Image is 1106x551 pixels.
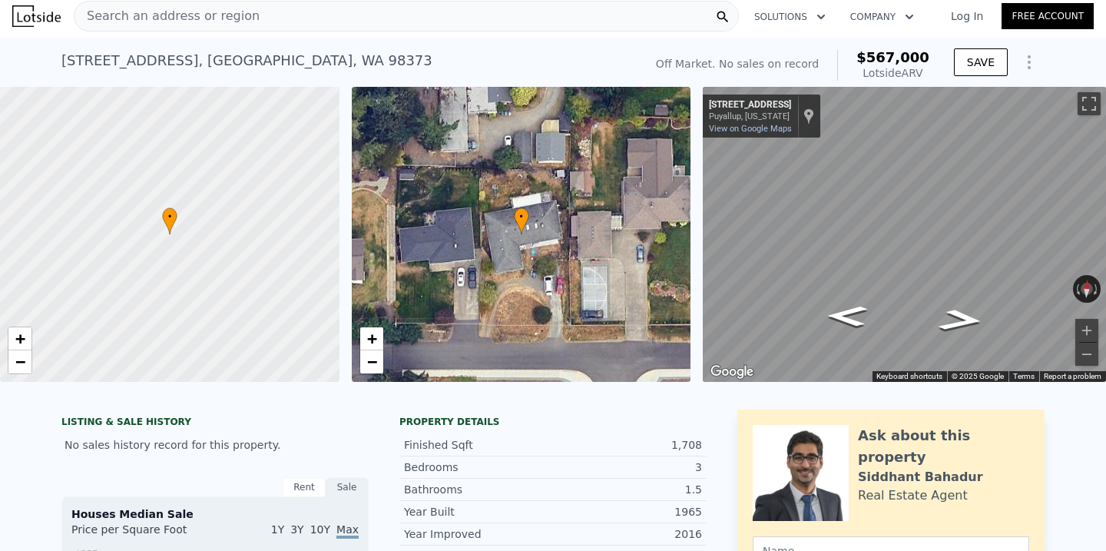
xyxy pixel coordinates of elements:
div: Real Estate Agent [858,486,968,505]
a: Zoom out [8,350,31,373]
div: [STREET_ADDRESS] , [GEOGRAPHIC_DATA] , WA 98373 [61,50,432,71]
div: Year Improved [404,526,553,542]
div: Street View [703,87,1106,382]
span: − [366,352,376,371]
div: Finished Sqft [404,437,553,453]
div: Year Built [404,504,553,519]
div: Property details [399,416,707,428]
div: Siddhant Bahadur [858,468,983,486]
div: Map [703,87,1106,382]
span: + [366,329,376,348]
img: Google [707,362,757,382]
path: Go East, 124th St E [919,304,1002,337]
a: Zoom out [360,350,383,373]
button: Rotate clockwise [1093,275,1101,303]
button: Show Options [1014,47,1045,78]
div: Rent [283,477,326,497]
div: 1.5 [553,482,702,497]
button: Zoom out [1075,343,1098,366]
div: 1,708 [553,437,702,453]
div: Houses Median Sale [71,506,359,522]
button: Rotate counterclockwise [1073,275,1081,303]
a: Free Account [1002,3,1094,29]
div: Lotside ARV [856,65,929,81]
div: LISTING & SALE HISTORY [61,416,369,431]
div: [STREET_ADDRESS] [709,99,791,111]
button: Company [838,3,926,31]
div: Bedrooms [404,460,553,475]
div: Price per Square Foot [71,522,215,546]
path: Go West, 124th St E [810,300,884,331]
a: Zoom in [360,327,383,350]
button: Solutions [742,3,838,31]
span: 3Y [290,523,303,536]
span: © 2025 Google [952,372,1004,380]
button: Reset the view [1080,275,1093,304]
a: Open this area in Google Maps (opens a new window) [707,362,757,382]
a: View on Google Maps [709,124,792,134]
div: Bathrooms [404,482,553,497]
button: Keyboard shortcuts [876,371,942,382]
span: • [162,210,177,224]
div: 2016 [553,526,702,542]
button: SAVE [954,48,1008,76]
span: $567,000 [856,49,929,65]
div: 3 [553,460,702,475]
span: Search an address or region [75,7,260,25]
a: Show location on map [803,108,814,124]
span: − [15,352,25,371]
div: • [162,207,177,234]
a: Report a problem [1044,372,1101,380]
div: Off Market. No sales on record [656,56,819,71]
div: • [514,207,529,234]
span: • [514,210,529,224]
div: Puyallup, [US_STATE] [709,111,791,121]
span: + [15,329,25,348]
img: Lotside [12,5,61,27]
div: 1965 [553,504,702,519]
span: Max [336,523,359,539]
a: Terms [1013,372,1035,380]
a: Zoom in [8,327,31,350]
div: No sales history record for this property. [61,431,369,459]
span: 1Y [271,523,284,536]
button: Zoom in [1075,319,1098,342]
div: Ask about this property [858,425,1029,468]
a: Log In [932,8,1002,24]
div: Sale [326,477,369,497]
span: 10Y [310,523,330,536]
button: Toggle fullscreen view [1078,92,1101,115]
